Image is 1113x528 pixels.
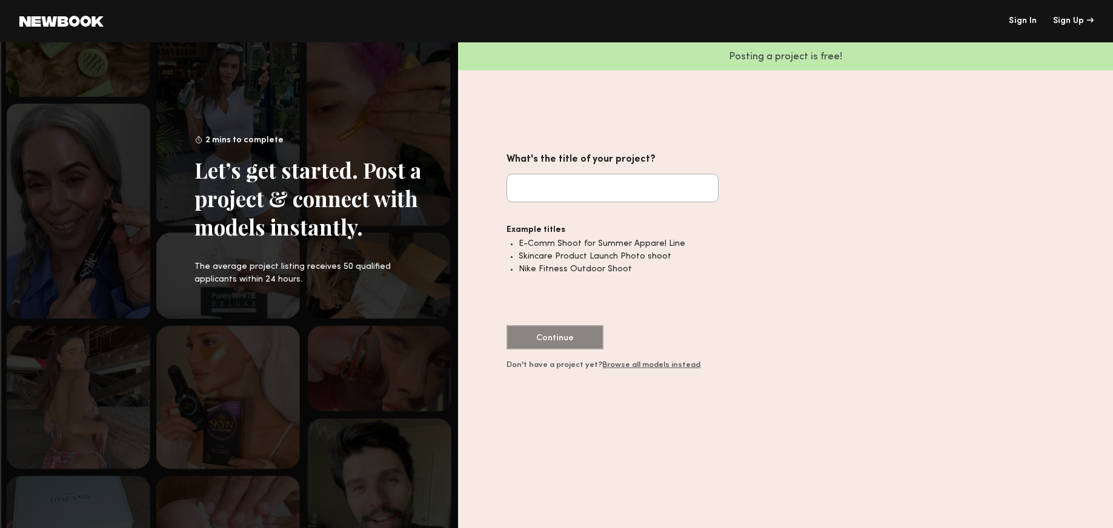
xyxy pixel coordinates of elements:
p: Posting a project is free! [458,52,1113,62]
a: Browse all models instead [602,361,700,369]
a: Sign Up [1053,17,1094,25]
a: Sign In [1009,17,1037,25]
div: The average project listing receives 50 qualified applicants within 24 hours. [194,260,422,286]
div: Example titles [507,223,719,237]
div: What's the title of your project? [507,151,719,168]
div: Let’s get started. Post a project & connect with models instantly. [194,156,422,241]
input: What's the title of your project? [507,174,719,202]
li: E-Comm Shoot for Summer Apparel Line [519,237,719,250]
div: Don't have a project yet? [507,361,719,369]
li: Nike Fitness Outdoor Shoot [519,263,719,276]
div: 2 mins to complete [194,133,422,152]
li: Skincare Product Launch Photo shoot [519,250,719,263]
